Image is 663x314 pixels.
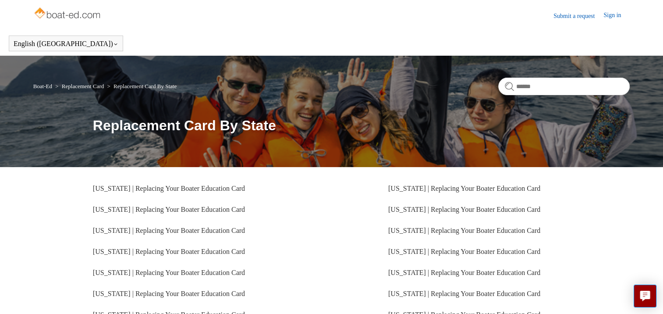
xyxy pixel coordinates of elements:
[603,11,630,21] a: Sign in
[14,40,118,48] button: English ([GEOGRAPHIC_DATA])
[93,248,245,255] a: [US_STATE] | Replacing Your Boater Education Card
[93,269,245,276] a: [US_STATE] | Replacing Your Boater Education Card
[93,115,630,136] h1: Replacement Card By State
[62,83,104,89] a: Replacement Card
[105,83,177,89] li: Replacement Card By State
[634,285,656,307] button: Live chat
[33,83,54,89] li: Boat-Ed
[93,206,245,213] a: [US_STATE] | Replacing Your Boater Education Card
[93,185,245,192] a: [US_STATE] | Replacing Your Boater Education Card
[553,11,603,21] a: Submit a request
[388,206,540,213] a: [US_STATE] | Replacing Your Boater Education Card
[388,248,540,255] a: [US_STATE] | Replacing Your Boater Education Card
[93,290,245,297] a: [US_STATE] | Replacing Your Boater Education Card
[53,83,105,89] li: Replacement Card
[93,227,245,234] a: [US_STATE] | Replacing Your Boater Education Card
[388,290,540,297] a: [US_STATE] | Replacing Your Boater Education Card
[498,78,630,95] input: Search
[33,5,103,23] img: Boat-Ed Help Center home page
[388,185,540,192] a: [US_STATE] | Replacing Your Boater Education Card
[388,269,540,276] a: [US_STATE] | Replacing Your Boater Education Card
[33,83,52,89] a: Boat-Ed
[113,83,177,89] a: Replacement Card By State
[388,227,540,234] a: [US_STATE] | Replacing Your Boater Education Card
